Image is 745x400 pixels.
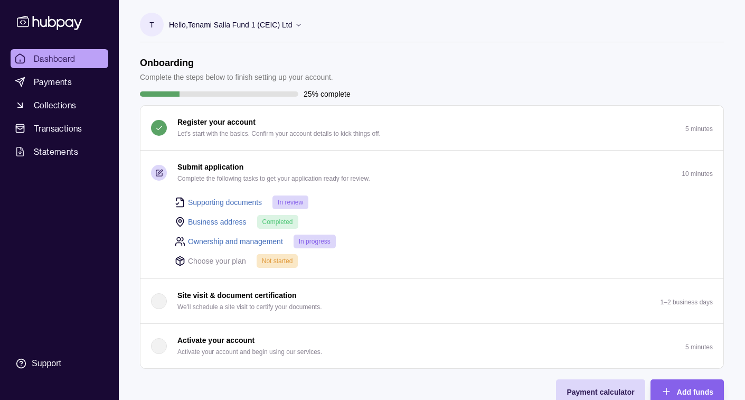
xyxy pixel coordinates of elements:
p: Site visit & document certification [177,290,297,301]
p: Activate your account [177,334,254,346]
button: Activate your account Activate your account and begin using our services.5 minutes [140,324,723,368]
span: Transactions [34,122,82,135]
button: Site visit & document certification We'll schedule a site visit to certify your documents.1–2 bus... [140,279,723,323]
p: Choose your plan [188,255,246,267]
span: Payment calculator [567,388,634,396]
span: Statements [34,145,78,158]
span: Not started [262,257,293,265]
p: 10 minutes [682,170,713,178]
span: Completed [262,218,293,226]
a: Ownership and management [188,236,283,247]
p: 5 minutes [685,125,713,133]
div: Support [32,358,61,369]
p: Activate your account and begin using our services. [177,346,322,358]
a: Statements [11,142,108,161]
button: Register your account Let's start with the basics. Confirm your account details to kick things of... [140,106,723,150]
p: Submit application [177,161,243,173]
p: 25% complete [304,88,351,100]
a: Collections [11,96,108,115]
span: Add funds [677,388,713,396]
p: We'll schedule a site visit to certify your documents. [177,301,322,313]
h1: Onboarding [140,57,333,69]
span: In progress [299,238,331,245]
span: Dashboard [34,52,76,65]
a: Transactions [11,119,108,138]
p: Hello, Tenami Salla Fund 1 (CEIC) Ltd [169,19,292,31]
span: In review [278,199,303,206]
p: Complete the steps below to finish setting up your account. [140,71,333,83]
div: Submit application Complete the following tasks to get your application ready for review.10 minutes [140,195,723,278]
p: Complete the following tasks to get your application ready for review. [177,173,370,184]
a: Supporting documents [188,197,262,208]
span: Payments [34,76,72,88]
a: Business address [188,216,247,228]
a: Support [11,352,108,375]
p: T [149,19,154,31]
button: Submit application Complete the following tasks to get your application ready for review.10 minutes [140,151,723,195]
p: 1–2 business days [661,299,713,306]
p: 5 minutes [685,343,713,351]
span: Collections [34,99,76,111]
a: Payments [11,72,108,91]
p: Register your account [177,116,256,128]
p: Let's start with the basics. Confirm your account details to kick things off. [177,128,381,139]
a: Dashboard [11,49,108,68]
